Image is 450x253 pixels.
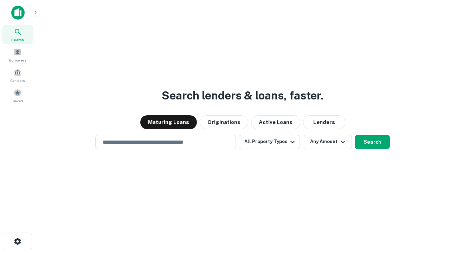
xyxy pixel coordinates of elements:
[355,135,390,149] button: Search
[11,37,24,43] span: Search
[2,45,33,64] a: Borrowers
[11,78,25,83] span: Contacts
[162,87,323,104] h3: Search lenders & loans, faster.
[13,98,23,104] span: Saved
[2,86,33,105] a: Saved
[303,135,352,149] button: Any Amount
[9,57,26,63] span: Borrowers
[200,115,248,129] button: Originations
[2,66,33,85] a: Contacts
[140,115,197,129] button: Maturing Loans
[2,25,33,44] a: Search
[251,115,300,129] button: Active Loans
[415,197,450,231] iframe: Chat Widget
[303,115,345,129] button: Lenders
[11,6,25,20] img: capitalize-icon.png
[239,135,300,149] button: All Property Types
